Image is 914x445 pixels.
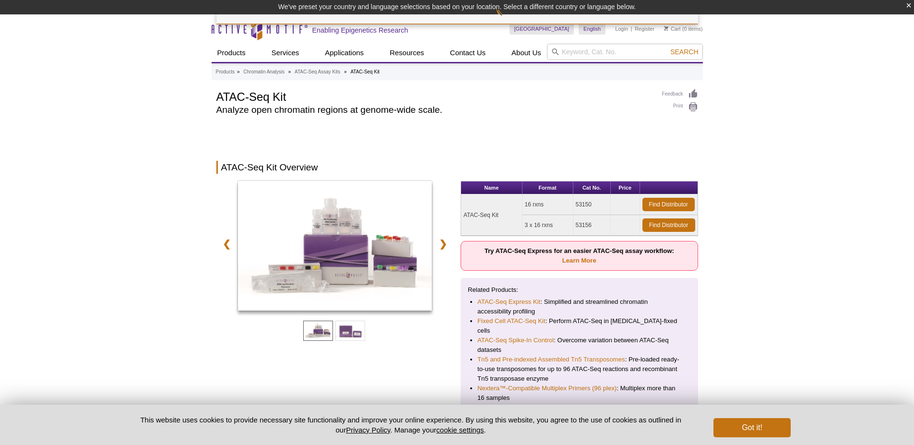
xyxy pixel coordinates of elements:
a: Find Distributor [642,198,695,211]
h2: Analyze open chromatin regions at genome-wide scale. [216,106,653,114]
img: Your Cart [664,26,668,31]
a: ❮ [216,233,237,255]
li: (0 items) [664,23,703,35]
img: Change Here [496,7,521,30]
a: ATAC-Seq Assay Kits [295,68,340,76]
h1: ATAC-Seq Kit [216,89,653,103]
a: Services [266,44,305,62]
a: Contact Us [444,44,491,62]
td: 3 x 16 rxns [522,215,573,236]
img: ATAC-Seq Kit [238,181,432,311]
h2: Enabling Epigenetics Research [312,26,408,35]
a: Privacy Policy [346,426,390,434]
a: Resources [384,44,430,62]
input: Keyword, Cat. No. [547,44,703,60]
a: ATAC-Seq Kit [238,181,432,313]
a: Tn5 and Pre-indexed Assembled Tn5 Transposomes [477,355,625,364]
a: Products [212,44,251,62]
a: Find Distributor [642,218,695,232]
a: Applications [319,44,369,62]
a: ❯ [433,233,453,255]
span: Search [670,48,698,56]
a: About Us [506,44,547,62]
a: Print [662,102,698,112]
th: Name [461,181,522,194]
th: Price [611,181,640,194]
a: Diversi-Phi Indexed PhiX [477,403,547,412]
button: Got it! [713,418,790,437]
a: Register [635,25,654,32]
li: » [237,69,240,74]
li: : Multiplex more than 16 samples [477,384,681,403]
a: Login [615,25,628,32]
li: | [631,23,632,35]
li: : Perform ATAC-Seq in [MEDICAL_DATA]-fixed cells [477,316,681,336]
strong: Try ATAC-Seq Express for an easier ATAC-Seq assay workflow: [485,247,674,264]
a: Learn More [562,257,596,264]
a: Products [216,68,235,76]
a: Cart [664,25,681,32]
a: ATAC-Seq Spike-In Control [477,336,554,345]
td: 53156 [573,215,611,236]
button: cookie settings [436,426,484,434]
li: » [288,69,291,74]
th: Format [522,181,573,194]
p: This website uses cookies to provide necessary site functionality and improve your online experie... [124,415,698,435]
td: 53150 [573,194,611,215]
td: 16 rxns [522,194,573,215]
li: ATAC-Seq Kit [350,69,380,74]
td: ATAC-Seq Kit [461,194,522,236]
li: : Reliable diversity for every Illumina sequencing run [477,403,681,422]
a: Feedback [662,89,698,99]
p: Related Products: [468,285,691,295]
a: English [579,23,605,35]
li: : Pre-loaded ready-to-use transposomes for up to 96 ATAC-Seq reactions and recombinant Tn5 transp... [477,355,681,384]
li: : Overcome variation between ATAC-Seq datasets [477,336,681,355]
a: ATAC-Seq Express Kit [477,297,540,307]
a: [GEOGRAPHIC_DATA] [510,23,574,35]
th: Cat No. [573,181,611,194]
li: : Simplified and streamlined chromatin accessibility profiling [477,297,681,316]
a: Fixed Cell ATAC-Seq Kit [477,316,546,326]
a: Nextera™-Compatible Multiplex Primers (96 plex) [477,384,617,393]
h2: ATAC-Seq Kit Overview [216,161,698,174]
li: » [344,69,347,74]
a: Chromatin Analysis [243,68,285,76]
button: Search [667,48,701,56]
